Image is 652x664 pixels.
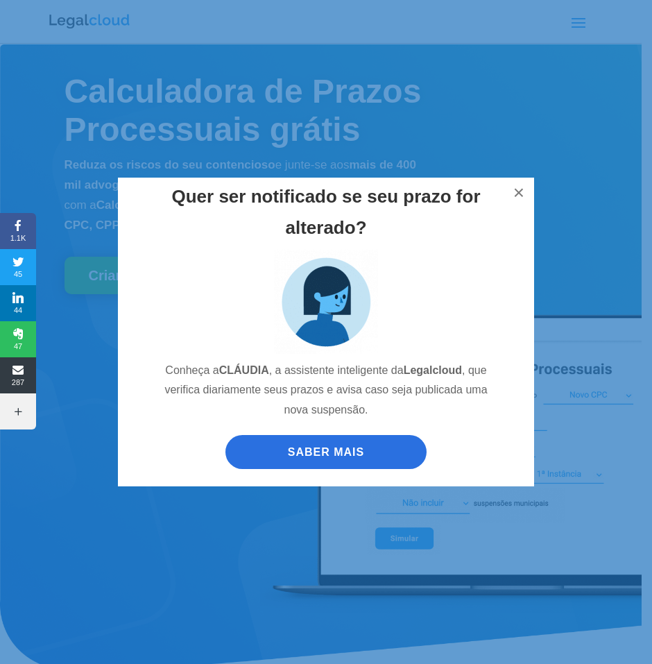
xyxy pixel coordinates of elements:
h2: Quer ser notificado se seu prazo for alterado? [156,181,496,249]
strong: CLÁUDIA [219,364,269,376]
strong: Legalcloud [404,364,462,376]
p: Conheça a , a assistente inteligente da , que verifica diariamente seus prazos e avisa caso seja ... [156,361,496,432]
img: claudia_assistente [274,250,378,354]
button: × [504,178,534,208]
a: SABER MAIS [225,435,427,469]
